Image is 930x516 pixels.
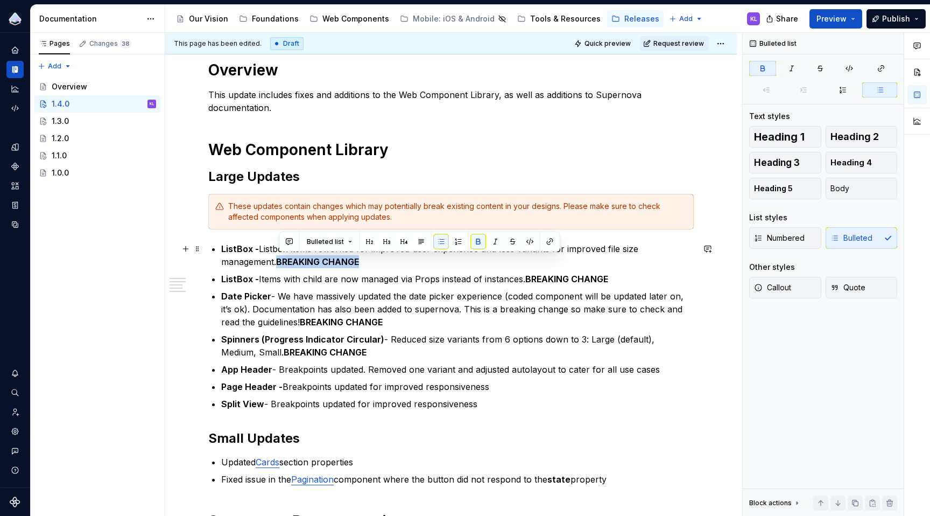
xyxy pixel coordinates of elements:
[174,39,262,48] span: This page has been edited.
[749,227,821,249] button: Numbered
[826,126,898,148] button: Heading 2
[208,140,694,159] h1: Web Component Library
[6,61,24,78] div: Documentation
[172,10,232,27] a: Our Vision
[221,273,694,285] p: Items with child are now managed via Props instead of instances.
[6,138,24,156] a: Design tokens
[776,13,798,24] span: Share
[150,99,154,109] div: KL
[34,130,160,147] a: 1.2.0
[653,39,704,48] span: Request review
[221,381,283,392] strong: Page Header -
[120,39,131,48] span: 38
[6,177,24,194] a: Assets
[525,274,608,284] strong: BREAKING CHANGE
[6,41,24,59] a: Home
[830,131,879,142] span: Heading 2
[6,423,24,440] a: Settings
[760,9,805,29] button: Share
[270,37,304,50] div: Draft
[6,384,24,401] div: Search ⌘K
[89,39,131,48] div: Changes
[52,168,69,178] div: 1.0.0
[754,282,791,293] span: Callout
[189,13,228,24] div: Our Vision
[39,13,141,24] div: Documentation
[413,13,495,24] div: Mobile: iOS & Android
[547,474,570,485] strong: state
[221,274,259,284] strong: ListBox -
[749,496,801,511] div: Block actions
[221,333,694,359] p: - Reduced size variants from 6 options down to 3: Large (default), Medium, Small.
[6,100,24,117] a: Code automation
[208,60,694,80] h1: Overview
[830,157,872,168] span: Heading 4
[6,365,24,382] button: Notifications
[749,178,821,199] button: Heading 5
[52,116,69,127] div: 1.3.0
[34,78,160,182] div: Page tree
[679,15,693,23] span: Add
[530,13,601,24] div: Tools & Resources
[48,62,61,71] span: Add
[34,147,160,164] a: 1.1.0
[749,212,787,223] div: List styles
[816,13,847,24] span: Preview
[322,13,389,24] div: Web Components
[221,290,694,329] p: - We have massively updated the date picker experience (coded component will be updated later on,...
[9,12,22,25] img: 106765b7-6fc4-4b5d-8be0-32f944830029.png
[882,13,910,24] span: Publish
[750,15,757,23] div: KL
[666,11,706,26] button: Add
[52,150,67,161] div: 1.1.0
[235,10,303,27] a: Foundations
[221,363,694,376] p: - Breakpoints updated. Removed one variant and adjusted autolayout to cater for all use cases
[396,10,511,27] a: Mobile: iOS & Android
[584,39,631,48] span: Quick preview
[6,403,24,421] div: Invite team
[252,13,299,24] div: Foundations
[34,164,160,182] a: 1.0.0
[749,111,790,122] div: Text styles
[208,88,694,114] p: This update includes fixes and additions to the Web Component Library, as well as additions to Su...
[640,36,709,51] button: Request review
[6,80,24,97] a: Analytics
[305,10,393,27] a: Web Components
[6,442,24,459] button: Contact support
[571,36,636,51] button: Quick preview
[221,364,272,375] strong: App Header
[208,168,694,185] h2: Large Updates
[208,430,694,447] h2: Small Updates
[221,380,694,393] p: Breakpoints updated for improved responsiveness
[172,8,664,30] div: Page tree
[749,277,821,298] button: Callout
[866,9,926,29] button: Publish
[52,133,69,144] div: 1.2.0
[754,233,805,243] span: Numbered
[10,497,20,507] a: Supernova Logo
[513,10,605,27] a: Tools & Resources
[276,256,359,267] strong: BREAKING CHANGE
[221,473,694,486] p: Fixed issue in the component where the button did not respond to the property
[754,131,805,142] span: Heading 1
[52,81,87,92] div: Overview
[221,291,271,302] strong: Date Picker
[221,243,259,254] strong: ListBox -
[221,398,694,410] p: - Breakpoints updated for improved responsiveness
[826,152,898,173] button: Heading 4
[6,158,24,175] div: Components
[749,262,795,273] div: Other styles
[300,317,383,327] strong: BREAKING CHANGE
[809,9,862,29] button: Preview
[221,456,694,469] p: Updated section properties
[39,39,70,48] div: Pages
[52,99,69,109] div: 1.4.0
[6,197,24,214] a: Storybook stories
